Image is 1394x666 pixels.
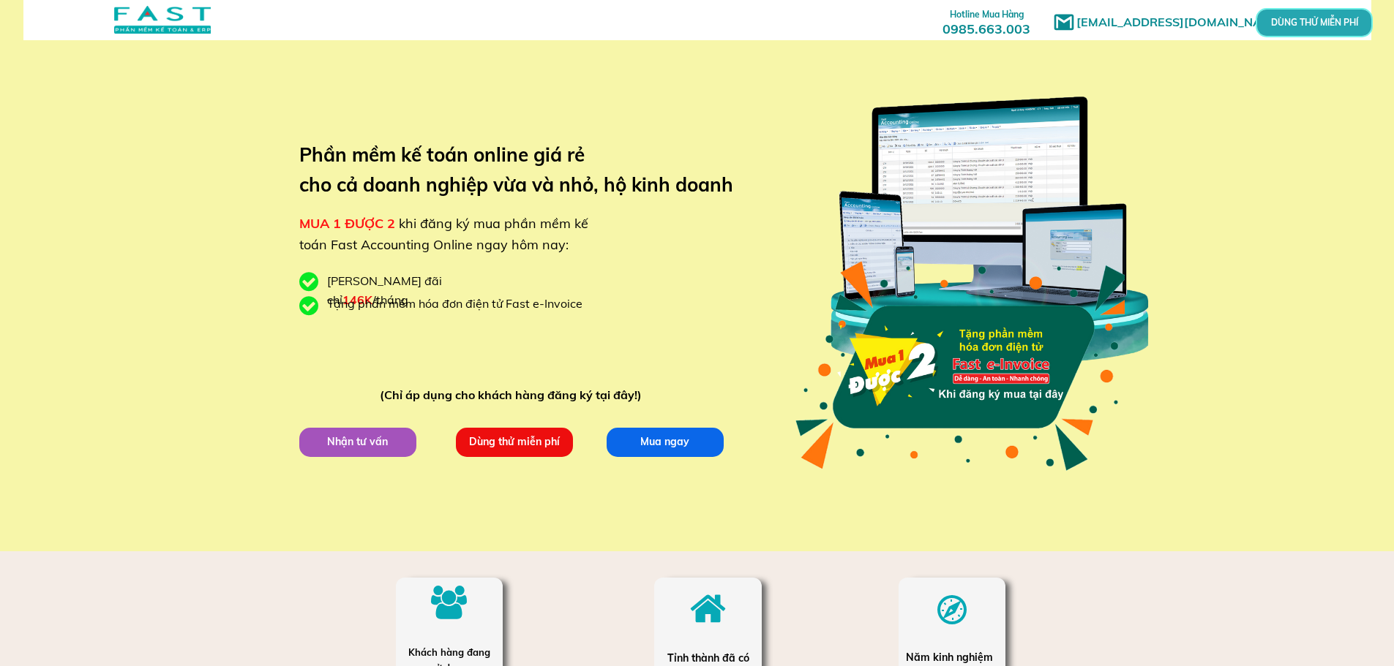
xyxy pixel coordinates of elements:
[456,428,573,457] p: Dùng thử miễn phí
[926,5,1046,37] h3: 0985.663.003
[906,649,997,665] div: Năm kinh nghiệm
[380,386,648,405] div: (Chỉ áp dụng cho khách hàng đăng ký tại đây!)
[607,428,724,457] p: Mua ngay
[299,215,395,232] span: MUA 1 ĐƯỢC 2
[299,428,416,457] p: Nhận tư vấn
[327,295,593,314] div: Tặng phần mềm hóa đơn điện tử Fast e-Invoice
[1076,13,1292,32] h1: [EMAIL_ADDRESS][DOMAIN_NAME]
[950,9,1024,20] span: Hotline Mua Hàng
[342,292,372,307] span: 146K
[327,272,517,309] div: [PERSON_NAME] đãi chỉ /tháng
[299,140,755,200] h3: Phần mềm kế toán online giá rẻ cho cả doanh nghiệp vừa và nhỏ, hộ kinh doanh
[299,215,588,253] span: khi đăng ký mua phần mềm kế toán Fast Accounting Online ngay hôm nay:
